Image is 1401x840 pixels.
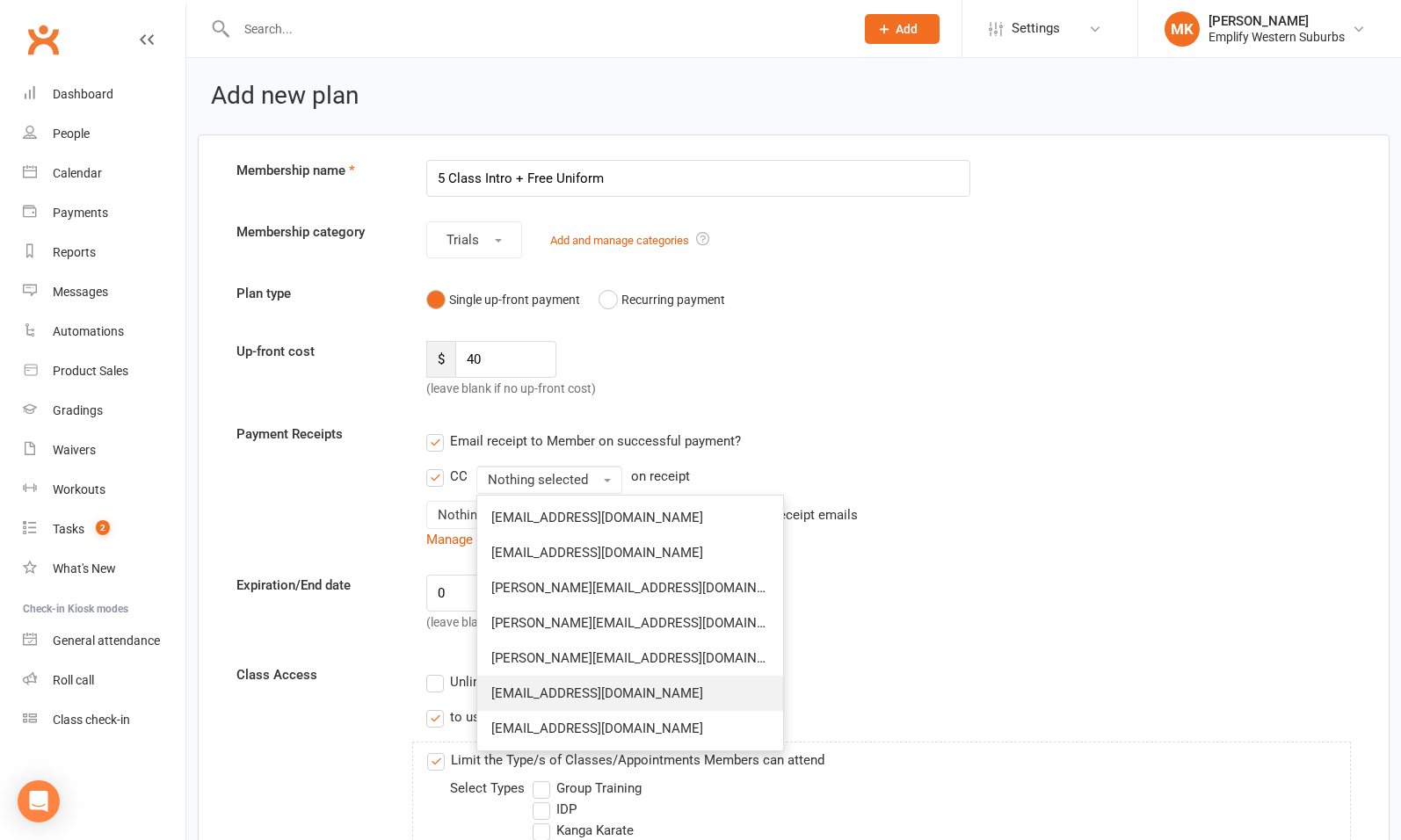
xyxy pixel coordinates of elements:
[865,14,940,44] button: Add
[426,341,455,378] span: $
[426,431,741,452] label: Email receipt to Member on successful payment?
[896,22,918,36] span: Add
[23,661,185,700] a: Roll call
[53,87,113,101] div: Dashboard
[53,713,130,727] div: Class check-in
[599,283,725,316] button: Recurring payment
[53,324,124,338] div: Automations
[550,234,689,247] a: Add and manage categories
[23,193,185,233] a: Payments
[476,466,622,494] button: Nothing selected
[223,160,413,181] label: Membership name
[426,221,522,258] button: Trials
[96,520,110,535] span: 2
[427,749,824,771] label: Limit the Type/s of Classes/Appointments Members can attend
[53,285,108,299] div: Messages
[1209,29,1345,45] div: Emplify Western Suburbs
[477,570,783,605] a: [PERSON_NAME][EMAIL_ADDRESS][DOMAIN_NAME]
[491,685,703,701] span: [EMAIL_ADDRESS][DOMAIN_NAME]
[223,221,413,243] label: Membership category
[53,673,94,687] div: Roll call
[631,466,690,487] div: on receipt
[53,482,105,496] div: Workouts
[211,83,1376,110] h2: Add new plan
[450,778,555,799] div: Select Types
[491,650,804,666] span: [PERSON_NAME][EMAIL_ADDRESS][DOMAIN_NAME]
[491,510,703,525] span: [EMAIL_ADDRESS][DOMAIN_NAME]
[23,114,185,154] a: People
[53,206,108,220] div: Payments
[477,711,783,746] a: [EMAIL_ADDRESS][DOMAIN_NAME]
[23,75,185,114] a: Dashboard
[426,160,970,197] input: Enter membership name
[450,671,555,690] div: Unlimited classes
[533,799,577,820] label: IDP
[1165,11,1200,47] div: MK
[491,580,804,596] span: [PERSON_NAME][EMAIL_ADDRESS][DOMAIN_NAME]
[223,424,413,445] label: Payment Receipts
[23,549,185,589] a: What's New
[23,391,185,431] a: Gradings
[223,283,413,304] label: Plan type
[23,470,185,510] a: Workouts
[23,272,185,312] a: Messages
[23,510,185,549] a: Tasks 2
[1209,13,1345,29] div: [PERSON_NAME]
[477,641,783,676] a: [PERSON_NAME][EMAIL_ADDRESS][DOMAIN_NAME]
[533,778,642,799] label: Group Training
[18,780,60,822] div: Open Intercom Messenger
[450,466,468,484] div: CC
[1012,9,1060,48] span: Settings
[23,351,185,391] a: Product Sales
[491,615,804,631] span: [PERSON_NAME][EMAIL_ADDRESS][DOMAIN_NAME]
[53,245,96,259] div: Reports
[23,431,185,470] a: Waivers
[426,381,596,395] span: (leave blank if no up-front cost)
[53,403,103,417] div: Gradings
[477,676,783,711] a: [EMAIL_ADDRESS][DOMAIN_NAME]
[53,522,84,536] div: Tasks
[426,532,652,547] a: Manage tax settings for receipt emails
[438,507,538,523] span: Nothing selected
[23,312,185,351] a: Automations
[223,575,413,596] label: Expiration/End date
[477,535,783,570] a: [EMAIL_ADDRESS][DOMAIN_NAME]
[491,721,703,736] span: [EMAIL_ADDRESS][DOMAIN_NAME]
[426,283,580,316] button: Single up-front payment
[491,545,703,561] span: [EMAIL_ADDRESS][DOMAIN_NAME]
[23,233,185,272] a: Reports
[53,364,128,378] div: Product Sales
[23,700,185,740] a: Class kiosk mode
[446,232,479,248] span: Trials
[53,561,116,576] div: What's New
[53,127,90,141] div: People
[488,472,588,488] span: Nothing selected
[53,166,102,180] div: Calendar
[53,443,96,457] div: Waivers
[231,17,842,41] input: Search...
[53,634,160,648] div: General attendance
[426,501,572,529] button: Nothing selected
[477,605,783,641] a: [PERSON_NAME][EMAIL_ADDRESS][DOMAIN_NAME]
[450,706,537,725] div: to use anytime
[23,154,185,193] a: Calendar
[21,18,65,62] a: Clubworx
[426,615,633,629] span: (leave blank if no expiration is desired)
[223,341,413,362] label: Up-front cost
[223,664,413,685] label: Class Access
[23,621,185,661] a: General attendance kiosk mode
[477,500,783,535] a: [EMAIL_ADDRESS][DOMAIN_NAME]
